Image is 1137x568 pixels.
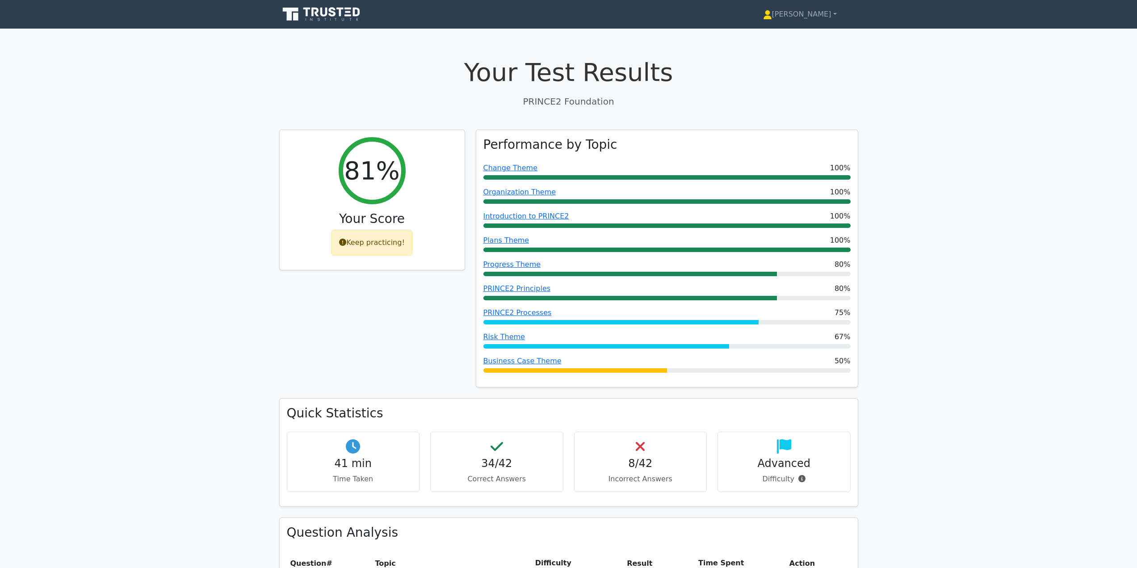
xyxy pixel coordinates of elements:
[279,95,858,108] p: PRINCE2 Foundation
[344,156,399,185] h2: 81%
[287,406,851,421] h3: Quick Statistics
[287,525,851,540] h3: Question Analysis
[830,163,851,173] span: 100%
[835,332,851,342] span: 67%
[290,559,327,568] span: Question
[331,230,412,256] div: Keep practicing!
[835,307,851,318] span: 75%
[483,357,562,365] a: Business Case Theme
[835,356,851,366] span: 50%
[742,5,858,23] a: [PERSON_NAME]
[830,187,851,198] span: 100%
[483,332,525,341] a: Risk Theme
[835,259,851,270] span: 80%
[483,164,538,172] a: Change Theme
[830,235,851,246] span: 100%
[483,188,556,196] a: Organization Theme
[483,236,529,244] a: Plans Theme
[287,211,457,227] h3: Your Score
[582,474,700,484] p: Incorrect Answers
[835,283,851,294] span: 80%
[830,211,851,222] span: 100%
[483,308,552,317] a: PRINCE2 Processes
[438,474,556,484] p: Correct Answers
[279,57,858,87] h1: Your Test Results
[483,212,569,220] a: Introduction to PRINCE2
[483,284,551,293] a: PRINCE2 Principles
[582,457,700,470] h4: 8/42
[294,457,412,470] h4: 41 min
[483,137,617,152] h3: Performance by Topic
[438,457,556,470] h4: 34/42
[725,474,843,484] p: Difficulty
[294,474,412,484] p: Time Taken
[725,457,843,470] h4: Advanced
[483,260,541,269] a: Progress Theme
